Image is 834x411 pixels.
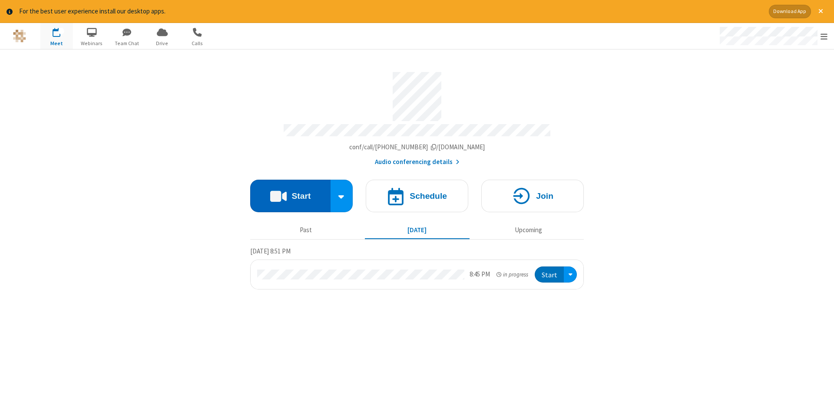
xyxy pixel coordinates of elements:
[254,222,358,239] button: Past
[476,222,581,239] button: Upcoming
[535,266,564,283] button: Start
[410,192,447,200] h4: Schedule
[19,7,762,16] div: For the best user experience install our desktop apps.
[181,39,214,47] span: Calls
[59,28,64,34] div: 1
[366,180,468,212] button: Schedule
[814,5,827,18] button: Close alert
[250,246,584,289] section: Today's Meetings
[331,180,353,212] div: Start conference options
[250,66,584,167] section: Account details
[250,180,331,212] button: Start
[40,39,73,47] span: Meet
[111,39,143,47] span: Team Chat
[349,143,485,151] span: Copy my meeting room link
[349,142,485,152] button: Copy my meeting room linkCopy my meeting room link
[481,180,584,212] button: Join
[769,5,811,18] button: Download App
[375,157,460,167] button: Audio conferencing details
[291,192,311,200] h4: Start
[712,23,834,49] div: Open menu
[564,266,577,283] div: Open menu
[76,39,108,47] span: Webinars
[13,30,26,43] img: QA Selenium DO NOT DELETE OR CHANGE
[470,270,490,279] div: 8:45 PM
[536,192,553,200] h4: Join
[3,23,36,49] button: Logo
[250,247,291,255] span: [DATE] 8:51 PM
[365,222,470,239] button: [DATE]
[146,39,179,47] span: Drive
[496,270,528,279] em: in progress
